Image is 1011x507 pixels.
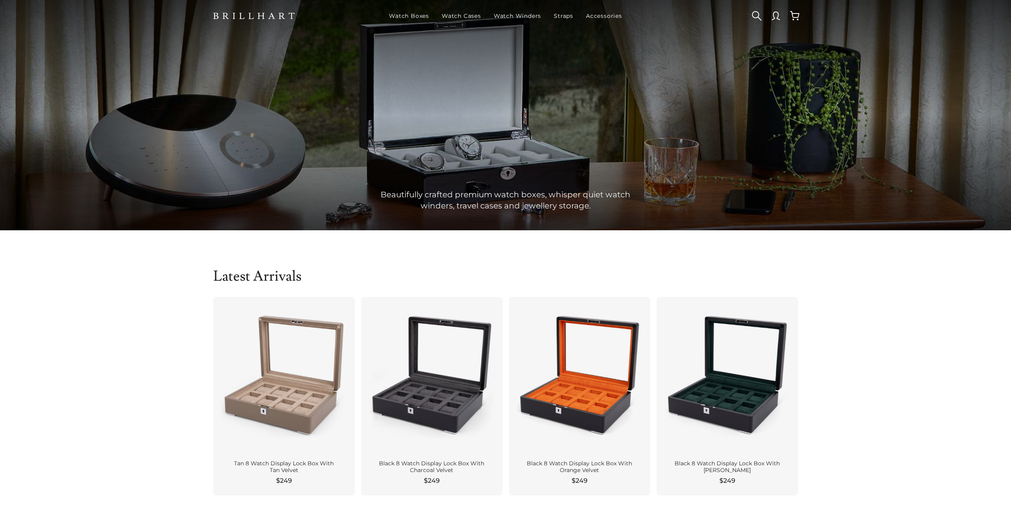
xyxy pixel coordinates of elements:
[371,460,493,474] div: Black 8 Watch Display Lock Box With Charcoal Velvet
[491,6,544,26] a: Watch Winders
[719,476,735,486] span: $249
[518,460,641,474] div: Black 8 Watch Display Lock Box With Orange Velvet
[213,297,355,495] a: Tan 8 Watch Display Lock Box With Tan Velvet $249
[276,476,292,486] span: $249
[666,460,789,474] div: Black 8 Watch Display Lock Box With [PERSON_NAME]
[213,268,798,284] h2: Latest Arrivals
[657,297,798,495] a: Black 8 Watch Display Lock Box With [PERSON_NAME] $249
[223,460,345,474] div: Tan 8 Watch Display Lock Box With Tan Velvet
[572,476,588,486] span: $249
[583,6,625,26] a: Accessories
[439,6,484,26] a: Watch Cases
[551,6,576,26] a: Straps
[509,297,650,495] a: Black 8 Watch Display Lock Box With Orange Velvet $249
[361,297,503,495] a: Black 8 Watch Display Lock Box With Charcoal Velvet $249
[369,189,642,211] p: Beautifully crafted premium watch boxes, whisper quiet watch winders, travel cases and jewellery ...
[386,6,432,26] a: Watch Boxes
[424,476,440,486] span: $249
[386,6,625,26] nav: Main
